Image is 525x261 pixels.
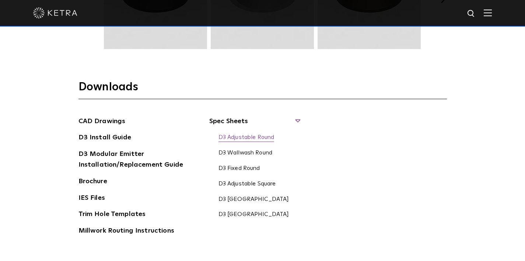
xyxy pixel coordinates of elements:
[33,7,77,18] img: ketra-logo-2019-white
[218,134,274,142] a: D3 Adjustable Round
[484,9,492,16] img: Hamburger%20Nav.svg
[209,116,300,132] span: Spec Sheets
[78,132,131,144] a: D3 Install Guide
[218,149,273,157] a: D3 Wallwash Round
[78,193,105,205] a: IES Files
[78,226,174,237] a: Millwork Routing Instructions
[78,149,189,171] a: D3 Modular Emitter Installation/Replacement Guide
[218,165,260,173] a: D3 Fixed Round
[78,116,126,128] a: CAD Drawings
[218,211,289,219] a: D3 [GEOGRAPHIC_DATA]
[467,9,476,18] img: search icon
[218,196,289,204] a: D3 [GEOGRAPHIC_DATA]
[78,176,107,188] a: Brochure
[78,209,146,221] a: Trim Hole Templates
[78,80,447,99] h3: Downloads
[218,180,276,188] a: D3 Adjustable Square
